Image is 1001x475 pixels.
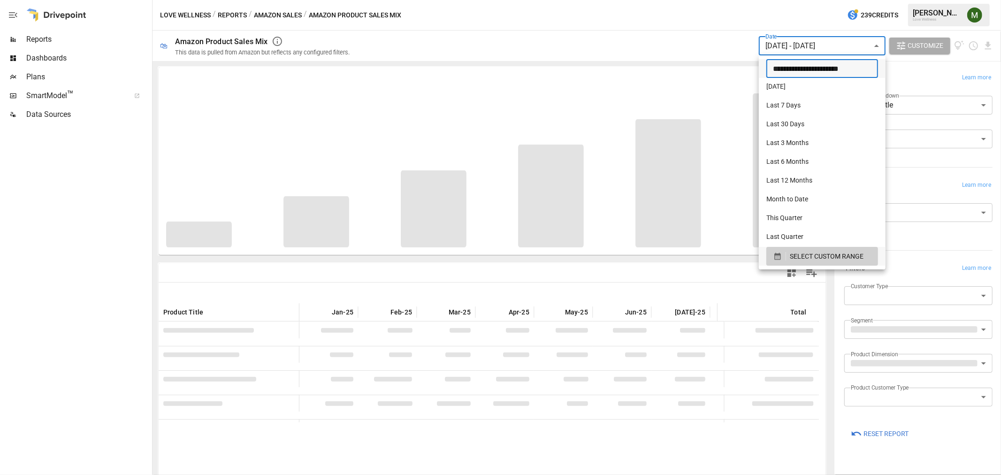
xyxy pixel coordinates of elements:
li: Last 7 Days [759,97,886,115]
li: Last 3 Months [759,134,886,153]
button: SELECT CUSTOM RANGE [766,247,878,266]
li: Last 30 Days [759,115,886,134]
li: [DATE] [759,78,886,97]
li: Last 12 Months [759,172,886,191]
span: SELECT CUSTOM RANGE [790,251,863,262]
li: Last Quarter [759,228,886,247]
li: Last 6 Months [759,153,886,172]
li: Month to Date [759,191,886,209]
li: This Quarter [759,209,886,228]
